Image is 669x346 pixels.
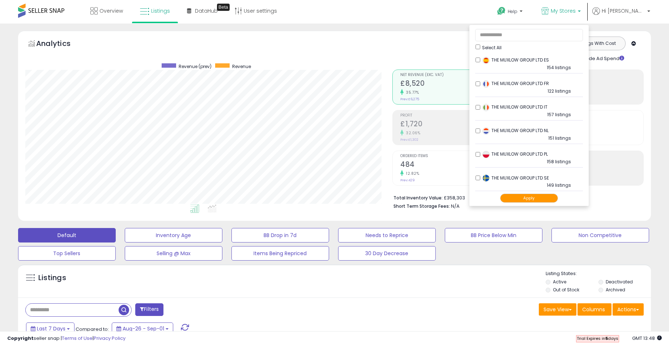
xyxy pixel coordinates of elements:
span: N/A [451,203,460,210]
a: Privacy Policy [94,335,125,342]
button: 30 Day Decrease [338,246,436,261]
span: THE MUXLOW GROUP LTD ES [482,57,549,63]
li: £358,303 [393,193,638,202]
span: Compared to: [76,326,109,333]
span: 154 listings [547,64,571,71]
span: Profit [400,114,514,118]
span: Revenue [232,63,251,69]
span: Help [508,8,517,14]
small: Prev: £1,302 [400,138,418,142]
button: Last 7 Days [26,322,74,335]
small: 35.77% [404,90,419,95]
img: france.png [482,80,490,88]
span: Overview [99,7,123,14]
button: Non Competitive [551,228,649,242]
b: 5 [605,336,608,341]
span: Aug-26 - Sep-01 [123,325,164,332]
span: THE MUXLOW GROUP LTD PL [482,151,548,157]
button: Filters [135,303,163,316]
div: Tooltip anchor [217,4,230,11]
button: Inventory Age [125,228,222,242]
span: Listings [151,7,170,14]
span: Last 7 Days [37,325,65,332]
span: THE MUXLOW GROUP LTD SE [482,175,549,181]
p: Listing States: [546,270,651,277]
a: Terms of Use [62,335,93,342]
button: BB Price Below Min [445,228,542,242]
i: Get Help [497,7,506,16]
small: Prev: £6,275 [400,97,419,101]
span: THE MUXLOW GROUP LTD IT [482,104,547,110]
img: poland.png [482,151,490,158]
button: Top Sellers [18,246,116,261]
img: spain.png [482,57,490,64]
h5: Analytics [36,38,85,50]
span: Ordered Items [400,154,514,158]
label: Archived [606,287,625,293]
span: THE MUXLOW GROUP LTD NL [482,127,549,134]
button: BB Drop in 7d [231,228,329,242]
span: 151 listings [548,135,571,141]
label: Active [553,279,566,285]
div: seller snap | | [7,335,125,342]
h2: £8,520 [400,79,514,89]
img: italy.png [482,104,490,111]
h2: 484 [400,160,514,170]
button: Items Being Repriced [231,246,329,261]
small: 12.82% [404,171,419,176]
span: 2025-09-9 13:48 GMT [632,335,662,342]
span: Hi [PERSON_NAME] [602,7,645,14]
img: sweden.png [482,174,490,182]
label: Deactivated [606,279,633,285]
img: netherlands.png [482,127,490,135]
span: Columns [582,306,605,313]
button: Aug-26 - Sep-01 [112,322,173,335]
a: Help [491,1,530,24]
small: 32.06% [404,130,420,136]
button: Needs to Reprice [338,228,436,242]
span: THE MUXLOW GROUP LTD FR [482,80,549,86]
h2: £1,720 [400,120,514,130]
span: 158 listings [547,159,571,165]
div: Include Ad Spend [568,54,636,62]
span: Trial Expires in days [577,336,618,341]
strong: Copyright [7,335,34,342]
button: Columns [578,303,612,316]
span: Select All [482,45,502,51]
button: Default [18,228,116,242]
span: 149 listings [547,182,571,188]
span: 122 listings [547,88,571,94]
span: Revenue (prev) [179,63,212,69]
small: Prev: 429 [400,178,415,182]
span: 157 listings [547,111,571,118]
button: Actions [613,303,644,316]
a: Hi [PERSON_NAME] [592,7,650,24]
button: Save View [539,303,576,316]
button: Selling @ Max [125,246,222,261]
button: Apply [500,194,558,203]
span: My Stores [551,7,576,14]
b: Short Term Storage Fees: [393,203,450,209]
span: DataHub [195,7,218,14]
span: Net Revenue (Exc. VAT) [400,73,514,77]
button: Listings With Cost [569,39,623,48]
b: Total Inventory Value: [393,195,443,201]
h5: Listings [38,273,66,283]
label: Out of Stock [553,287,579,293]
